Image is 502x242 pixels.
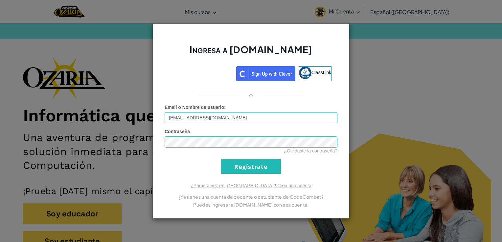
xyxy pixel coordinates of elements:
span: Contraseña [165,129,190,134]
p: Puedes ingresar a [DOMAIN_NAME] con esa cuenta. [165,201,337,209]
span: Email o Nombre de usuario [165,105,224,110]
iframe: Diálogo de Acceder con Google [367,7,495,95]
a: ¿Olvidaste la contraseña? [284,148,337,153]
label: : [165,104,226,111]
input: Regístrate [221,159,281,174]
img: clever_sso_button@2x.png [236,66,295,81]
p: ¿Ya tienes una cuenta de docente o estudiante de CodeCombat? [165,193,337,201]
h2: Ingresa a [DOMAIN_NAME] [165,43,337,62]
img: classlink-logo-small.png [299,67,311,79]
a: ¿Primera vez en [GEOGRAPHIC_DATA]? Crea una cuenta [191,183,311,188]
iframe: Botón de Acceder con Google [167,66,236,80]
span: ClassLink [311,70,331,75]
p: o [249,91,253,99]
